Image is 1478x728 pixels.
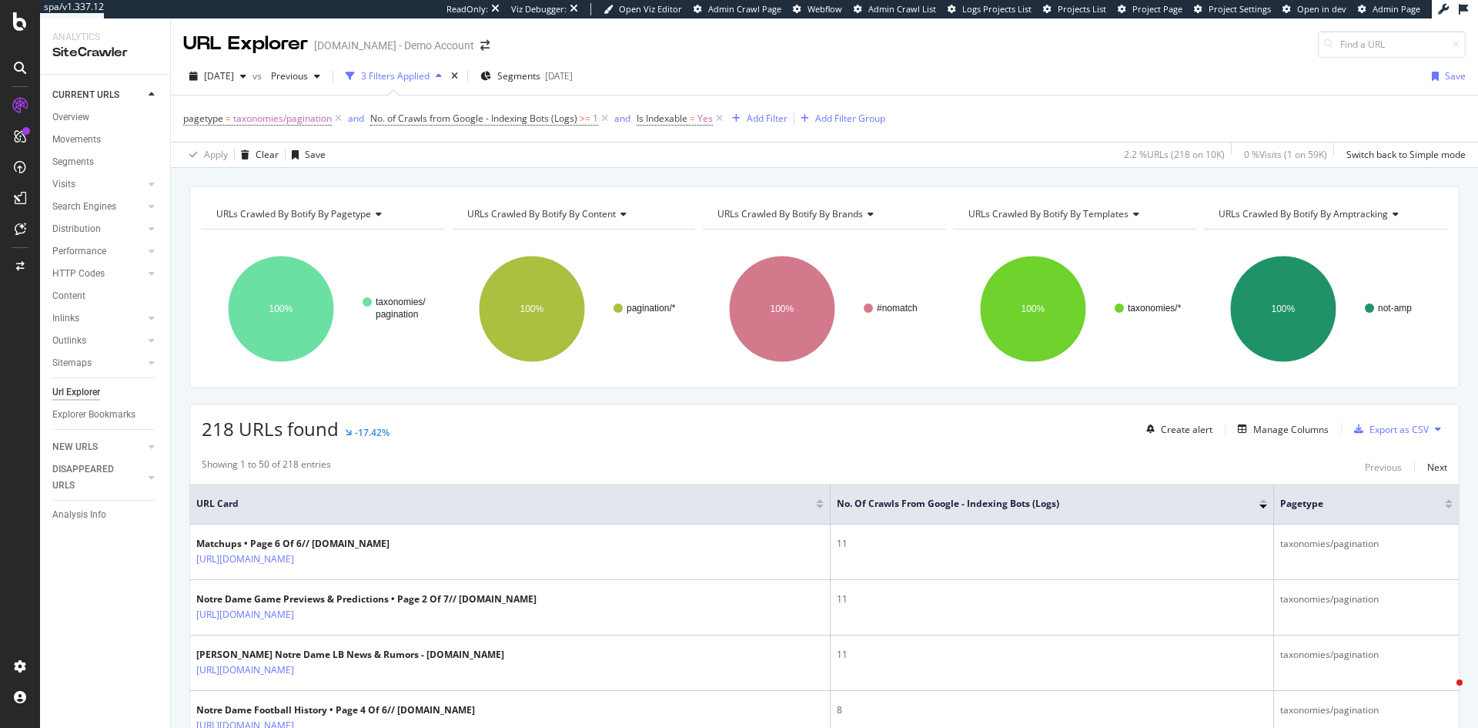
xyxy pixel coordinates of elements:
div: Analytics [52,31,158,44]
h4: URLs Crawled By Botify By brands [714,202,932,226]
div: Matchups • Page 6 Of 6// [DOMAIN_NAME] [196,537,390,551]
span: 218 URLs found [202,416,339,441]
text: 100% [1021,304,1045,314]
span: Webflow [808,3,842,15]
svg: A chart. [703,242,944,376]
div: Notre Dame Game Previews & Predictions • Page 2 Of 7// [DOMAIN_NAME] [196,592,537,606]
span: No. of Crawls from Google - Indexing Bots (Logs) [837,497,1236,511]
a: Visits [52,176,144,193]
span: URLs Crawled By Botify By amptracking [1219,207,1388,220]
span: Yes [697,108,713,129]
div: 0 % Visits ( 1 on 59K ) [1244,148,1327,161]
text: #nomatch [877,303,918,314]
text: 100% [269,304,293,314]
svg: A chart. [1204,242,1445,376]
a: Outlinks [52,333,144,349]
a: [URL][DOMAIN_NAME] [196,607,294,622]
a: Segments [52,154,159,170]
a: Explorer Bookmarks [52,407,159,423]
div: Create alert [1161,423,1212,436]
div: Next [1427,461,1447,474]
text: not-amp [1378,303,1412,314]
a: [URL][DOMAIN_NAME] [196,663,294,678]
div: A chart. [202,242,443,376]
span: Open in dev [1297,3,1346,15]
span: taxonomies/pagination [233,108,332,129]
a: Url Explorer [52,384,159,401]
a: Performance [52,243,144,260]
button: Switch back to Simple mode [1340,143,1466,167]
span: Admin Crawl Page [708,3,781,15]
span: Previous [265,69,308,82]
div: Search Engines [52,199,116,215]
span: pagetype [183,112,223,125]
span: Open Viz Editor [619,3,682,15]
div: Manage Columns [1253,423,1329,436]
span: 1 [593,108,598,129]
div: 11 [837,592,1267,606]
div: taxonomies/pagination [1280,592,1453,606]
button: Save [1426,64,1466,89]
div: Save [1445,69,1466,82]
span: 2025 Sep. 1st [204,69,234,82]
div: Add Filter Group [815,112,885,125]
div: 11 [837,648,1267,662]
a: Project Settings [1194,3,1271,15]
a: Projects List [1043,3,1106,15]
div: Performance [52,243,106,260]
span: Is Indexable [637,112,687,125]
text: pagination/* [627,303,676,314]
div: Analysis Info [52,507,106,523]
button: 3 Filters Applied [339,64,448,89]
button: and [614,111,630,126]
button: Previous [1365,458,1402,476]
iframe: Intercom live chat [1426,676,1463,713]
div: taxonomies/pagination [1280,703,1453,717]
div: -17.42% [355,426,390,439]
button: Manage Columns [1232,420,1329,438]
span: pagetype [1280,497,1422,511]
button: Create alert [1140,417,1212,441]
span: Logs Projects List [962,3,1032,15]
div: Overview [52,109,89,126]
a: Search Engines [52,199,144,215]
div: Url Explorer [52,384,100,401]
button: Save [286,143,326,167]
span: Segments [497,69,540,82]
span: No. of Crawls from Google - Indexing Bots (Logs) [370,112,577,125]
a: Project Page [1118,3,1182,15]
a: Analysis Info [52,507,159,523]
div: Visits [52,176,75,193]
text: pagination [376,309,418,320]
div: Content [52,288,85,304]
div: Previous [1365,461,1402,474]
button: Previous [265,64,326,89]
div: Outlinks [52,333,86,349]
a: Logs Projects List [948,3,1032,15]
div: and [614,112,630,125]
span: URLs Crawled By Botify By content [467,207,616,220]
div: Notre Dame Football History • Page 4 Of 6// [DOMAIN_NAME] [196,703,475,717]
div: 8 [837,703,1267,717]
a: Admin Page [1358,3,1420,15]
button: Apply [183,143,228,167]
span: vs [252,69,265,82]
a: HTTP Codes [52,266,144,282]
div: HTTP Codes [52,266,105,282]
a: Content [52,288,159,304]
div: Apply [204,148,228,161]
button: Segments[DATE] [474,64,579,89]
h4: URLs Crawled By Botify By content [464,202,682,226]
span: Projects List [1058,3,1106,15]
a: CURRENT URLS [52,87,144,103]
text: taxonomies/ [376,297,426,307]
div: Export as CSV [1369,423,1429,436]
div: [DATE] [545,69,573,82]
h4: URLs Crawled By Botify By amptracking [1216,202,1433,226]
div: and [348,112,364,125]
div: taxonomies/pagination [1280,648,1453,662]
div: A chart. [954,242,1195,376]
div: Clear [256,148,279,161]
